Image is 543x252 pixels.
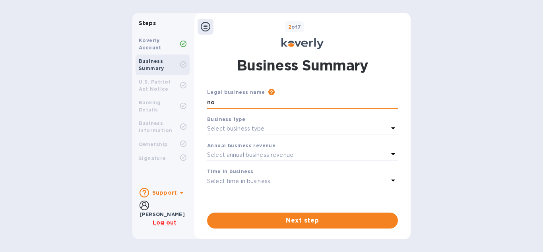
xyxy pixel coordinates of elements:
b: Business Information [139,120,172,133]
p: Select business type [207,125,265,133]
b: of 7 [288,24,301,30]
b: Support [152,189,177,196]
b: Business Summary [139,58,164,71]
b: U.S. Patriot Act Notice [139,79,171,92]
h1: Business Summary [237,55,368,75]
p: Select annual business revenue [207,151,293,159]
button: Next step [207,213,398,229]
p: Select time in business [207,177,270,186]
b: Legal business name [207,89,265,95]
u: Log out [153,219,176,226]
b: Ownership [139,141,168,147]
input: Enter legal business name [207,97,398,109]
b: Steps [139,20,156,26]
b: Koverly Account [139,37,161,51]
b: Annual business revenue [207,143,275,148]
b: [PERSON_NAME] [140,211,185,217]
span: Next step [213,216,392,225]
b: Signature [139,155,166,161]
b: Business type [207,116,245,122]
b: Time in business [207,168,253,174]
b: Banking Details [139,100,161,113]
span: 2 [288,24,291,30]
